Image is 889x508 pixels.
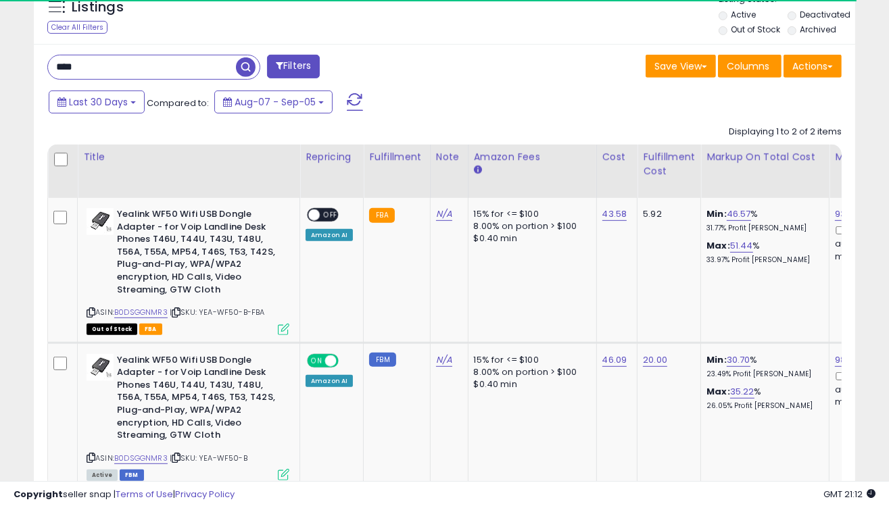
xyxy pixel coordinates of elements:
div: Amazon Fees [474,150,591,164]
span: Columns [727,59,769,73]
b: Min: [706,353,727,366]
div: Markup on Total Cost [706,150,823,164]
button: Last 30 Days [49,91,145,113]
a: 20.00 [643,353,667,367]
button: Aug-07 - Sep-05 [214,91,333,113]
a: 93.00 [835,207,859,221]
div: % [706,240,819,265]
p: 26.05% Profit [PERSON_NAME] [706,401,819,411]
div: Amazon AI [306,375,353,387]
small: FBA [369,208,394,223]
span: Last 30 Days [69,95,128,109]
b: Min: [706,207,727,220]
span: 2025-10-6 21:12 GMT [823,488,875,501]
div: 8.00% on portion > $100 [474,220,586,232]
img: 31tN1eyMo8L._SL40_.jpg [87,354,114,381]
label: Out of Stock [731,24,780,35]
a: B0DSGGNMR3 [114,307,168,318]
img: 31tN1eyMo8L._SL40_.jpg [87,208,114,235]
span: OFF [320,209,341,221]
a: 51.44 [730,239,753,253]
a: 98.66 [835,353,859,367]
p: 31.77% Profit [PERSON_NAME] [706,224,819,233]
span: | SKU: YEA-WF50-B [170,453,247,463]
b: Max: [706,385,730,398]
div: Note [436,150,462,164]
div: 5.92 [643,208,690,220]
strong: Copyright [14,488,63,501]
button: Save View [646,55,716,78]
label: Deactivated [800,9,850,20]
label: Active [731,9,756,20]
div: ASIN: [87,208,289,334]
div: % [706,386,819,411]
div: Fulfillment Cost [643,150,695,178]
a: Terms of Use [116,488,173,501]
a: 46.09 [602,353,627,367]
b: Max: [706,239,730,252]
a: 30.70 [727,353,750,367]
div: Title [83,150,294,164]
button: Columns [718,55,782,78]
div: Cost [602,150,632,164]
div: Amazon AI [306,229,353,241]
a: N/A [436,353,452,367]
a: N/A [436,207,452,221]
small: FBM [369,353,395,367]
div: Clear All Filters [47,21,107,34]
span: OFF [337,355,358,366]
small: Amazon Fees. [474,164,482,176]
div: $0.40 min [474,378,586,390]
button: Filters [267,55,320,78]
div: % [706,354,819,379]
div: $0.40 min [474,232,586,245]
button: Actions [784,55,842,78]
label: Archived [800,24,836,35]
span: FBA [139,324,162,335]
span: Compared to: [147,97,209,109]
p: 33.97% Profit [PERSON_NAME] [706,255,819,265]
span: | SKU: YEA-WF50-B-FBA [170,307,265,317]
span: ON [308,355,325,366]
b: Yealink WF50 Wifi USB Dongle Adapter - for Voip Landline Desk Phones T46U, T44U, T43U, T48U, T56A... [117,208,281,299]
a: 46.57 [727,207,751,221]
a: B0DSGGNMR3 [114,453,168,464]
div: seller snap | | [14,488,235,501]
div: % [706,208,819,233]
span: All listings that are currently out of stock and unavailable for purchase on Amazon [87,324,137,335]
div: Displaying 1 to 2 of 2 items [729,126,842,138]
a: Privacy Policy [175,488,235,501]
span: Aug-07 - Sep-05 [235,95,316,109]
div: 15% for <= $100 [474,208,586,220]
b: Yealink WF50 Wifi USB Dongle Adapter - for Voip Landline Desk Phones T46U, T44U, T43U, T48U, T56A... [117,354,281,445]
div: Repricing [306,150,358,164]
div: 8.00% on portion > $100 [474,366,586,378]
a: 43.58 [602,207,627,221]
a: 35.22 [730,385,754,399]
th: The percentage added to the cost of goods (COGS) that forms the calculator for Min & Max prices. [701,145,830,198]
div: 15% for <= $100 [474,354,586,366]
div: Fulfillment [369,150,424,164]
p: 23.49% Profit [PERSON_NAME] [706,370,819,379]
